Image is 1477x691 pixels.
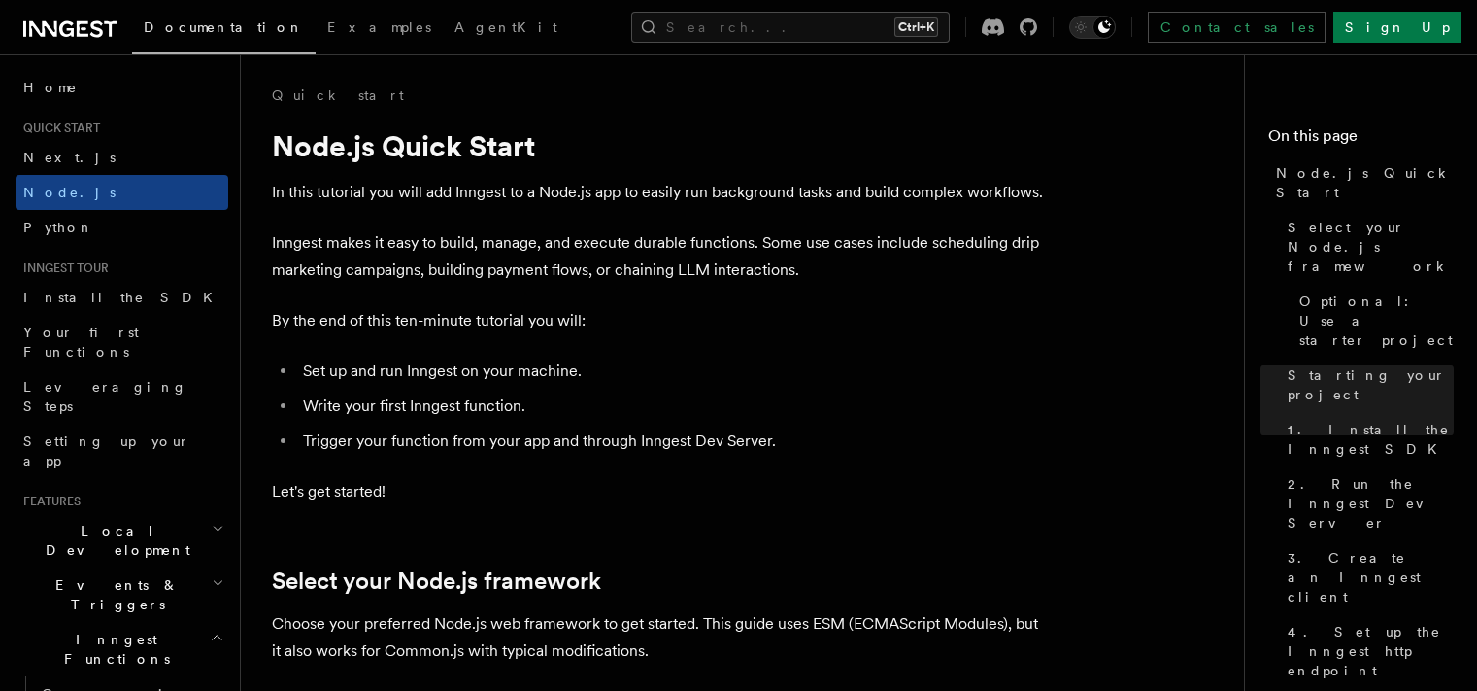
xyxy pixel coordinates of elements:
span: Starting your project [1288,365,1454,404]
a: AgentKit [443,6,569,52]
a: Setting up your app [16,424,228,478]
a: 3. Create an Inngest client [1280,540,1454,614]
span: Node.js Quick Start [1276,163,1454,202]
span: Next.js [23,150,116,165]
li: Write your first Inngest function. [297,393,1049,420]
span: Events & Triggers [16,575,212,614]
span: Inngest tour [16,260,109,276]
button: Inngest Functions [16,622,228,676]
button: Search...Ctrl+K [631,12,950,43]
a: Select your Node.js framework [272,568,601,595]
span: Setting up your app [23,433,190,468]
span: Your first Functions [23,325,139,360]
a: Install the SDK [16,280,228,315]
a: Next.js [16,140,228,175]
button: Events & Triggers [16,568,228,622]
span: Node.js [23,185,116,200]
a: 1. Install the Inngest SDK [1280,412,1454,466]
span: 1. Install the Inngest SDK [1288,420,1454,459]
a: Node.js Quick Start [1268,155,1454,210]
a: Optional: Use a starter project [1292,284,1454,358]
li: Set up and run Inngest on your machine. [297,358,1049,385]
a: Starting your project [1280,358,1454,412]
span: Quick start [16,121,100,136]
p: Choose your preferred Node.js web framework to get started. This guide uses ESM (ECMAScript Modul... [272,610,1049,665]
span: Leveraging Steps [23,379,187,414]
a: Quick start [272,86,404,105]
p: Inngest makes it easy to build, manage, and execute durable functions. Some use cases include sch... [272,229,1049,284]
kbd: Ctrl+K [894,17,938,37]
a: Sign Up [1333,12,1461,43]
h4: On this page [1268,124,1454,155]
a: Documentation [132,6,316,54]
span: Install the SDK [23,290,224,305]
button: Toggle dark mode [1069,16,1116,39]
button: Local Development [16,513,228,568]
a: Select your Node.js framework [1280,210,1454,284]
span: Local Development [16,521,212,560]
span: Inngest Functions [16,630,210,669]
p: Let's get started! [272,478,1049,505]
p: In this tutorial you will add Inngest to a Node.js app to easily run background tasks and build c... [272,179,1049,206]
a: Contact sales [1148,12,1326,43]
li: Trigger your function from your app and through Inngest Dev Server. [297,428,1049,455]
span: Optional: Use a starter project [1299,292,1454,350]
a: Your first Functions [16,315,228,369]
span: Examples [327,19,431,35]
span: Home [23,78,78,97]
span: 3. Create an Inngest client [1288,548,1454,606]
span: Documentation [144,19,304,35]
span: AgentKit [454,19,557,35]
span: Features [16,494,81,509]
span: Select your Node.js framework [1288,218,1454,276]
a: Python [16,210,228,245]
a: 2. Run the Inngest Dev Server [1280,466,1454,540]
a: Leveraging Steps [16,369,228,424]
a: Node.js [16,175,228,210]
span: 2. Run the Inngest Dev Server [1288,474,1454,533]
p: By the end of this ten-minute tutorial you will: [272,307,1049,334]
a: 4. Set up the Inngest http endpoint [1280,614,1454,688]
span: 4. Set up the Inngest http endpoint [1288,622,1454,680]
h1: Node.js Quick Start [272,128,1049,163]
a: Examples [316,6,443,52]
span: Python [23,220,94,235]
a: Home [16,70,228,105]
